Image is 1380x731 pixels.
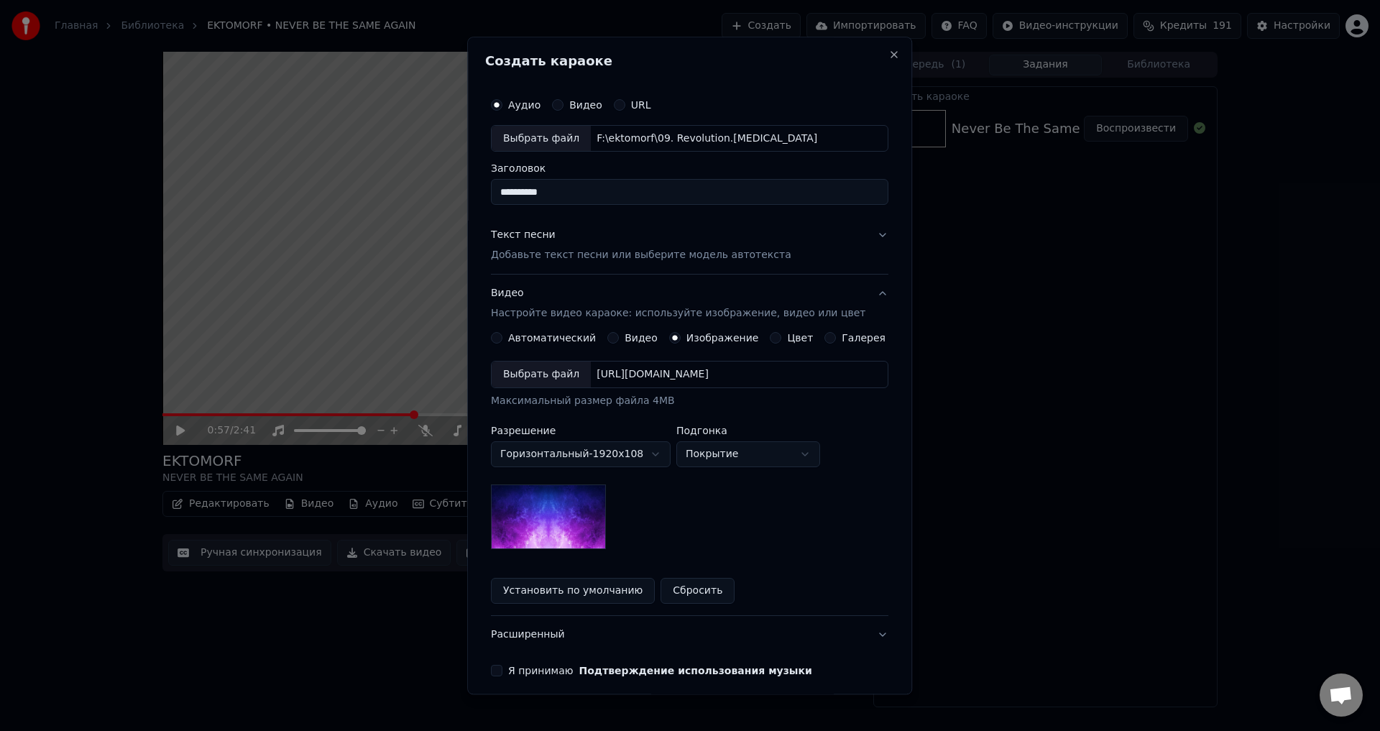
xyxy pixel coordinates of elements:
[491,307,865,321] p: Настройте видео караоке: используйте изображение, видео или цвет
[491,249,791,263] p: Добавьте текст песни или выберите модель автотекста
[625,334,658,344] label: Видео
[492,362,591,388] div: Выбрать файл
[485,55,894,68] h2: Создать караоке
[492,126,591,152] div: Выбрать файл
[508,334,596,344] label: Автоматический
[661,579,735,604] button: Сбросить
[491,287,865,321] div: Видео
[491,333,888,616] div: ВидеоНастройте видео караоке: используйте изображение, видео или цвет
[591,132,823,146] div: F:\ektomorf\09. Revolution.[MEDICAL_DATA]
[491,395,888,409] div: Максимальный размер файла 4MB
[508,100,540,110] label: Аудио
[591,368,714,382] div: [URL][DOMAIN_NAME]
[491,229,556,243] div: Текст песни
[842,334,886,344] label: Галерея
[491,275,888,333] button: ВидеоНастройте видео караоке: используйте изображение, видео или цвет
[491,426,671,436] label: Разрешение
[676,426,820,436] label: Подгонка
[491,164,888,174] label: Заголовок
[491,617,888,654] button: Расширенный
[686,334,759,344] label: Изображение
[579,666,812,676] button: Я принимаю
[491,217,888,275] button: Текст песниДобавьте текст песни или выберите модель автотекста
[491,579,655,604] button: Установить по умолчанию
[508,666,812,676] label: Я принимаю
[631,100,651,110] label: URL
[788,334,814,344] label: Цвет
[569,100,602,110] label: Видео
